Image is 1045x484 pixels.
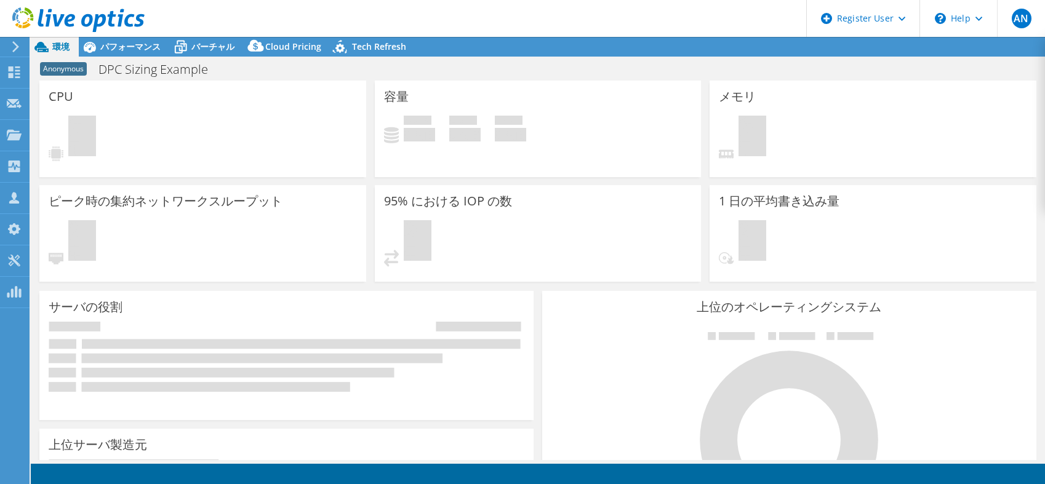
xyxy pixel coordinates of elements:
[739,116,766,159] span: 保留中
[68,220,96,264] span: 保留中
[384,90,409,103] h3: 容量
[495,116,522,128] span: 合計
[100,41,161,52] span: パフォーマンス
[495,128,526,141] h4: 0 GiB
[1012,9,1031,28] span: AN
[49,300,122,314] h3: サーバの役割
[191,41,234,52] span: バーチャル
[935,13,946,24] svg: \n
[49,438,147,451] h3: 上位サーバ製造元
[719,194,839,208] h3: 1 日の平均書き込み量
[551,300,1027,314] h3: 上位のオペレーティングシステム
[49,194,282,208] h3: ピーク時の集約ネットワークスループット
[49,90,73,103] h3: CPU
[265,41,321,52] span: Cloud Pricing
[449,128,481,141] h4: 0 GiB
[404,116,431,128] span: 使用済み
[404,220,431,264] span: 保留中
[449,116,477,128] span: 空き
[40,62,87,76] span: Anonymous
[739,220,766,264] span: 保留中
[93,63,227,76] h1: DPC Sizing Example
[404,128,435,141] h4: 0 GiB
[719,90,756,103] h3: メモリ
[352,41,406,52] span: Tech Refresh
[52,41,70,52] span: 環境
[68,116,96,159] span: 保留中
[384,194,512,208] h3: 95% における IOP の数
